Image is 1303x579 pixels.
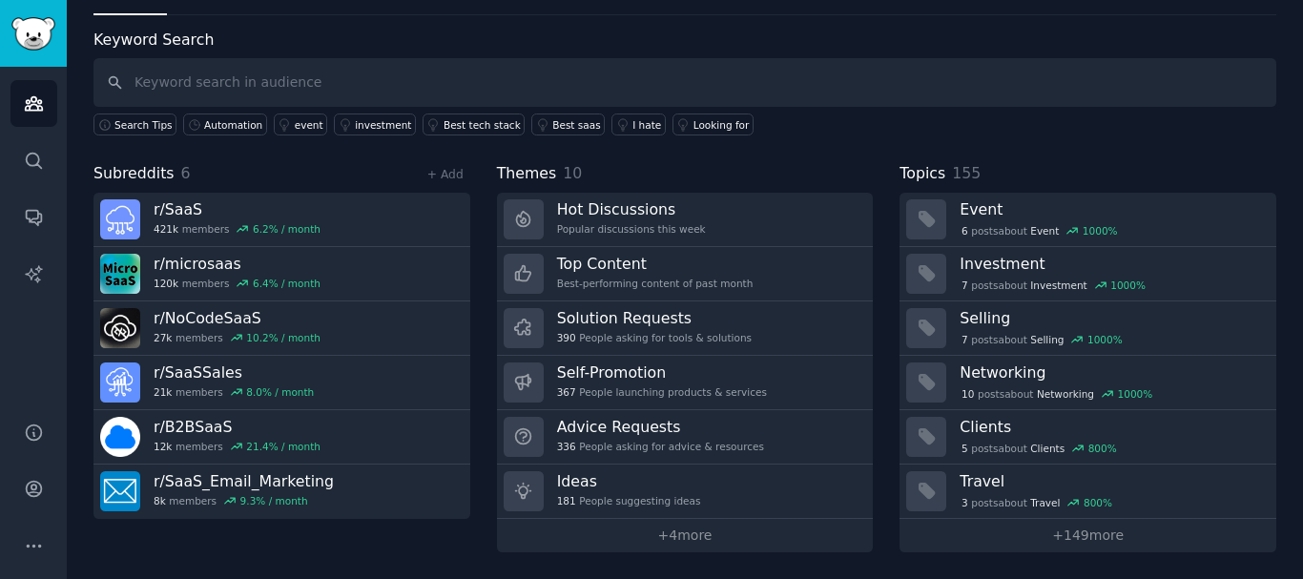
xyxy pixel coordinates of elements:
[531,114,605,135] a: Best saas
[557,199,706,219] h3: Hot Discussions
[960,417,1263,437] h3: Clients
[962,442,968,455] span: 5
[355,118,411,132] div: investment
[100,362,140,403] img: SaaSSales
[900,356,1276,410] a: Networking10postsaboutNetworking1000%
[253,277,321,290] div: 6.4 % / month
[1110,279,1146,292] div: 1000 %
[1083,224,1118,238] div: 1000 %
[900,519,1276,552] a: +149more
[960,222,1119,239] div: post s about
[960,308,1263,328] h3: Selling
[274,114,327,135] a: event
[672,114,754,135] a: Looking for
[497,247,874,301] a: Top ContentBest-performing content of past month
[93,301,470,356] a: r/NoCodeSaaS27kmembers10.2% / month
[204,118,262,132] div: Automation
[962,496,968,509] span: 3
[557,385,767,399] div: People launching products & services
[154,199,321,219] h3: r/ SaaS
[497,193,874,247] a: Hot DiscussionsPopular discussions this week
[552,118,600,132] div: Best saas
[154,254,321,274] h3: r/ microsaas
[557,222,706,236] div: Popular discussions this week
[154,417,321,437] h3: r/ B2BSaaS
[1087,333,1123,346] div: 1000 %
[1030,442,1065,455] span: Clients
[962,333,968,346] span: 7
[900,247,1276,301] a: Investment7postsaboutInvestment1000%
[154,331,172,344] span: 27k
[557,308,752,328] h3: Solution Requests
[100,199,140,239] img: SaaS
[154,440,321,453] div: members
[962,387,974,401] span: 10
[246,385,314,399] div: 8.0 % / month
[240,494,308,507] div: 9.3 % / month
[295,118,323,132] div: event
[497,356,874,410] a: Self-Promotion367People launching products & services
[1037,387,1094,401] span: Networking
[557,331,752,344] div: People asking for tools & solutions
[154,222,178,236] span: 421k
[246,440,321,453] div: 21.4 % / month
[246,331,321,344] div: 10.2 % / month
[154,494,334,507] div: members
[100,308,140,348] img: NoCodeSaaS
[557,385,576,399] span: 367
[423,114,525,135] a: Best tech stack
[557,277,754,290] div: Best-performing content of past month
[497,465,874,519] a: Ideas181People suggesting ideas
[557,417,764,437] h3: Advice Requests
[900,465,1276,519] a: Travel3postsaboutTravel800%
[960,362,1263,383] h3: Networking
[557,440,576,453] span: 336
[253,222,321,236] div: 6.2 % / month
[1088,442,1117,455] div: 800 %
[100,471,140,511] img: SaaS_Email_Marketing
[497,162,557,186] span: Themes
[962,279,968,292] span: 7
[1030,333,1064,346] span: Selling
[557,331,576,344] span: 390
[557,471,701,491] h3: Ideas
[960,440,1118,457] div: post s about
[900,410,1276,465] a: Clients5postsaboutClients800%
[154,277,178,290] span: 120k
[183,114,267,135] a: Automation
[960,471,1263,491] h3: Travel
[93,162,175,186] span: Subreddits
[154,362,314,383] h3: r/ SaaSSales
[900,193,1276,247] a: Event6postsaboutEvent1000%
[1030,279,1086,292] span: Investment
[611,114,666,135] a: I hate
[154,471,334,491] h3: r/ SaaS_Email_Marketing
[497,410,874,465] a: Advice Requests336People asking for advice & resources
[960,385,1154,403] div: post s about
[114,118,173,132] span: Search Tips
[497,301,874,356] a: Solution Requests390People asking for tools & solutions
[93,31,214,49] label: Keyword Search
[93,465,470,519] a: r/SaaS_Email_Marketing8kmembers9.3% / month
[557,494,701,507] div: People suggesting ideas
[93,58,1276,107] input: Keyword search in audience
[900,162,945,186] span: Topics
[557,440,764,453] div: People asking for advice & resources
[11,17,55,51] img: GummySearch logo
[960,254,1263,274] h3: Investment
[154,331,321,344] div: members
[93,247,470,301] a: r/microsaas120kmembers6.4% / month
[952,164,981,182] span: 155
[154,277,321,290] div: members
[100,254,140,294] img: microsaas
[1084,496,1112,509] div: 800 %
[497,519,874,552] a: +4more
[557,362,767,383] h3: Self-Promotion
[154,440,172,453] span: 12k
[557,254,754,274] h3: Top Content
[154,222,321,236] div: members
[900,301,1276,356] a: Selling7postsaboutSelling1000%
[154,385,172,399] span: 21k
[557,494,576,507] span: 181
[632,118,661,132] div: I hate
